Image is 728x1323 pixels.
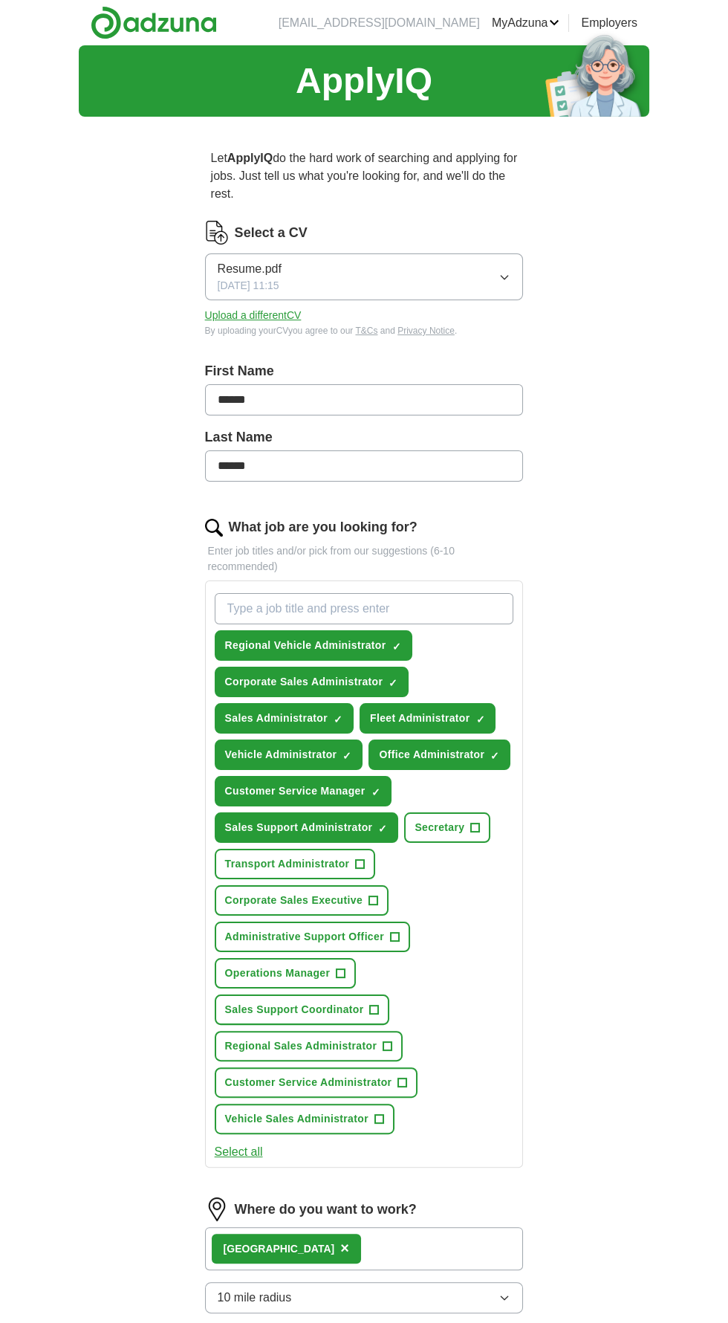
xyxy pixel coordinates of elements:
div: [GEOGRAPHIC_DATA] [224,1241,335,1257]
button: Office Administrator✓ [368,740,510,770]
span: ✓ [342,750,351,762]
a: T&Cs [355,326,377,336]
button: Administrative Support Officer [215,922,410,952]
div: By uploading your CV you agree to our and . [205,324,524,337]
button: Sales Support Coordinator [215,994,390,1025]
span: Office Administrator [379,747,484,763]
span: ✓ [334,714,342,725]
button: Customer Service Administrator [215,1067,418,1098]
a: MyAdzuna [492,14,560,32]
span: Customer Service Administrator [225,1075,392,1090]
span: Sales Support Coordinator [225,1002,364,1018]
span: Sales Support Administrator [225,820,373,835]
span: Corporate Sales Administrator [225,674,383,690]
span: ✓ [392,641,401,653]
span: Regional Vehicle Administrator [225,638,386,653]
button: Sales Support Administrator✓ [215,812,399,843]
span: ✓ [490,750,499,762]
button: Corporate Sales Administrator✓ [215,667,409,697]
span: Regional Sales Administrator [225,1038,377,1054]
span: Resume.pdf [218,260,282,278]
img: Adzuna logo [91,6,217,39]
button: Upload a differentCV [205,308,302,323]
span: Customer Service Manager [225,783,365,799]
span: Fleet Administrator [370,711,469,726]
img: search.png [205,519,223,537]
button: Select all [215,1143,263,1161]
button: Corporate Sales Executive [215,885,389,916]
span: Administrative Support Officer [225,929,384,945]
button: Sales Administrator✓ [215,703,354,734]
strong: ApplyIQ [227,152,273,164]
label: What job are you looking for? [229,517,417,537]
button: Vehicle Sales Administrator [215,1104,394,1134]
a: Privacy Notice [397,326,455,336]
button: Regional Sales Administrator [215,1031,403,1061]
button: × [340,1238,349,1260]
button: Transport Administrator [215,849,376,879]
span: ✓ [371,786,380,798]
span: ✓ [475,714,484,725]
button: Customer Service Manager✓ [215,776,391,806]
button: Regional Vehicle Administrator✓ [215,630,412,661]
p: Let do the hard work of searching and applying for jobs. Just tell us what you're looking for, an... [205,143,524,209]
p: Enter job titles and/or pick from our suggestions (6-10 recommended) [205,543,524,575]
span: × [340,1240,349,1256]
img: CV Icon [205,221,229,245]
a: Employers [581,14,637,32]
label: Select a CV [235,223,308,243]
span: Vehicle Sales Administrator [225,1111,368,1127]
span: Vehicle Administrator [225,747,337,763]
span: [DATE] 11:15 [218,278,279,294]
span: Corporate Sales Executive [225,893,363,908]
span: 10 mile radius [218,1289,292,1307]
img: location.png [205,1197,229,1221]
span: Secretary [415,820,464,835]
label: First Name [205,361,524,381]
span: ✓ [378,823,387,835]
button: Vehicle Administrator✓ [215,740,363,770]
span: Operations Manager [225,965,331,981]
button: 10 mile radius [205,1282,524,1313]
span: ✓ [389,677,397,689]
button: Operations Manager [215,958,357,989]
span: Sales Administrator [225,711,328,726]
button: Fleet Administrator✓ [360,703,495,734]
label: Where do you want to work? [235,1200,417,1220]
input: Type a job title and press enter [215,593,514,624]
li: [EMAIL_ADDRESS][DOMAIN_NAME] [279,14,480,32]
button: Resume.pdf[DATE] 11:15 [205,253,524,300]
span: Transport Administrator [225,856,350,872]
label: Last Name [205,427,524,447]
h1: ApplyIQ [296,54,432,108]
button: Secretary [404,812,490,843]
